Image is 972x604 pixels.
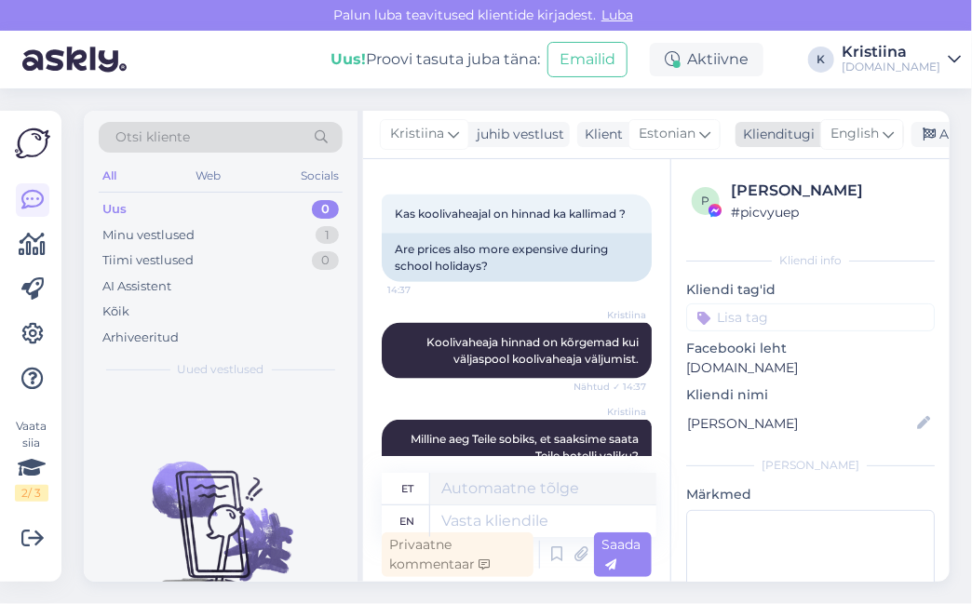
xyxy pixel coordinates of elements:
div: 1 [316,226,339,245]
span: Saada [601,536,641,572]
div: Klienditugi [736,125,815,144]
div: Web [193,164,225,188]
div: [PERSON_NAME] [731,180,929,202]
input: Lisa nimi [687,413,913,434]
div: Klient [577,125,623,144]
div: Minu vestlused [102,226,195,245]
div: Arhiveeritud [102,329,179,347]
p: Märkmed [686,485,935,504]
img: No chats [84,428,358,596]
div: AI Assistent [102,277,171,296]
span: Estonian [639,124,695,144]
p: Kliendi tag'id [686,280,935,300]
p: Facebooki leht [686,339,935,358]
span: Otsi kliente [115,128,190,147]
div: en [400,505,415,537]
div: [DOMAIN_NAME] [842,60,940,74]
div: Are prices also more expensive during school holidays? [382,234,652,282]
div: Kõik [102,302,129,321]
span: Kristiina [576,405,646,419]
div: Socials [297,164,343,188]
div: et [401,473,413,504]
div: K [808,47,834,73]
span: Nähtud ✓ 14:37 [574,380,646,394]
p: [DOMAIN_NAME] [686,358,935,378]
b: Uus! [331,50,366,68]
span: Kas koolivaheajal on hinnad ka kallimad ? [395,207,626,221]
div: juhib vestlust [469,125,564,144]
div: All [99,164,120,188]
span: 14:37 [387,283,457,297]
p: Kliendi nimi [686,385,935,405]
span: Kristiina [390,124,444,144]
div: 0 [312,251,339,270]
span: Uued vestlused [178,361,264,378]
button: Emailid [547,42,628,77]
div: 0 [312,200,339,219]
div: [PERSON_NAME] [686,457,935,474]
span: English [830,124,879,144]
div: 2 / 3 [15,485,48,502]
span: Milline aeg Teile sobiks, et saaksime saata Teile hotelli valiku? [411,432,641,463]
span: p [702,194,710,208]
div: Aktiivne [650,43,763,76]
span: Kristiina [576,308,646,322]
div: Tiimi vestlused [102,251,194,270]
div: Kliendi info [686,252,935,269]
div: Kristiina [842,45,940,60]
span: Koolivaheaja hinnad on kõrgemad kui väljaspool koolivaheaja väljumist. [426,335,641,366]
div: Uus [102,200,127,219]
input: Lisa tag [686,303,935,331]
div: Vaata siia [15,418,48,502]
div: Privaatne kommentaar [382,532,533,577]
div: # picvyuep [731,202,929,222]
a: Kristiina[DOMAIN_NAME] [842,45,961,74]
img: Askly Logo [15,126,50,161]
span: Luba [596,7,639,23]
div: Proovi tasuta juba täna: [331,48,540,71]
